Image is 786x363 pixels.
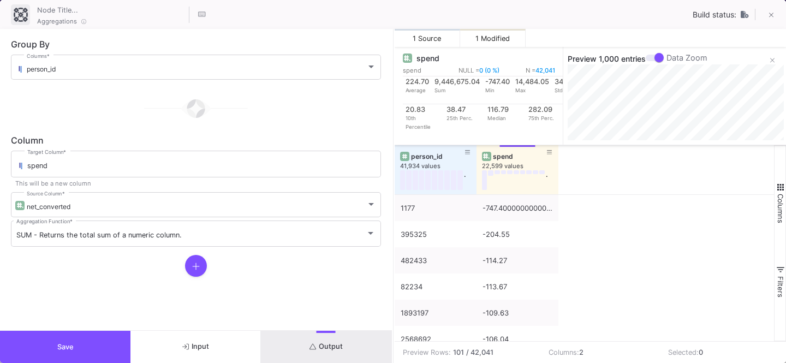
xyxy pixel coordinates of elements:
[11,39,50,50] span: Group By
[526,104,567,123] div: 75th Perc.
[16,163,25,170] img: columns.svg
[483,274,552,300] div: -113.67
[403,76,432,95] div: Average
[401,300,471,326] div: 1893197
[11,179,381,188] p: This will be a new column
[401,222,471,247] div: 395325
[395,29,460,47] button: 1 Source
[483,248,552,273] div: -114.27
[401,274,471,300] div: 82234
[413,34,441,43] span: 1 Source
[309,342,343,350] span: Output
[483,300,552,326] div: -109.63
[27,65,56,73] span: person_id
[27,203,70,211] span: net_converted
[666,53,707,62] span: Data Zoom
[579,348,583,356] b: 2
[130,331,261,363] button: Input
[525,66,555,75] div: N =
[416,54,439,63] div: spend
[400,162,482,170] div: 41,934 values
[487,105,523,114] div: 116.79
[403,347,451,358] div: Preview Rows:
[568,53,784,64] div: Preview 1,000 entries
[546,170,547,190] div: .
[540,342,660,363] td: Columns:
[475,34,510,43] span: 1 Modified
[57,343,74,351] span: Save
[16,66,24,73] img: columns.svg
[466,347,493,358] b: / 42,041
[460,29,526,47] button: 1 Modified
[464,170,466,190] div: .
[432,76,483,95] div: Sum
[535,67,555,74] span: 42,041
[458,66,499,75] div: NULL =
[403,66,421,75] div: spend
[699,348,703,356] b: 0
[401,326,471,352] div: 2568692
[513,76,552,95] div: Max
[741,10,749,19] img: UNTOUCHED
[401,195,471,221] div: 1177
[14,8,28,22] img: aggregation-ui.svg
[483,326,552,352] div: -106.04
[483,195,552,221] div: -747.4000000000001
[453,347,464,358] b: 101
[444,104,485,123] div: 25th Perc.
[528,105,564,114] div: 282.09
[406,78,429,86] div: 224.70
[11,136,381,145] div: Column
[479,67,499,74] span: 0 (0 %)
[403,104,444,132] div: 10th Percentile
[493,152,547,160] div: spend
[485,104,526,123] div: Median
[660,342,779,363] td: Selected:
[552,76,581,95] div: Std. Dev.
[483,76,513,95] div: Min
[515,78,549,86] div: 14,484.05
[34,2,187,16] input: Node Title...
[261,331,391,363] button: Output
[406,105,441,114] div: 20.83
[776,194,785,223] span: Columns
[37,17,77,26] span: Aggregations
[16,231,182,239] span: SUM - Returns the total sum of a numeric column.
[693,10,736,19] span: Build status:
[485,78,510,86] div: -747.40
[401,248,471,273] div: 482433
[776,276,785,297] span: Filters
[446,105,482,114] div: 38.47
[555,78,578,86] div: 340.57
[411,152,465,160] div: person_id
[483,222,552,247] div: -204.55
[191,4,213,26] button: Hotkeys List
[434,78,480,86] div: 9,446,675.04
[182,342,209,350] span: Input
[482,162,564,170] div: 22,599 values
